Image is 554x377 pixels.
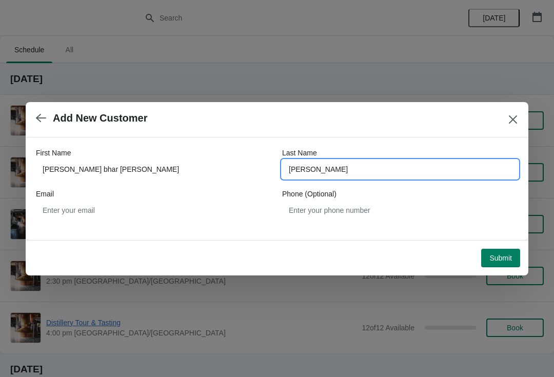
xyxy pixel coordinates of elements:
[282,201,518,220] input: Enter your phone number
[282,160,518,178] input: Smith
[504,110,522,129] button: Close
[36,148,71,158] label: First Name
[282,148,317,158] label: Last Name
[36,201,272,220] input: Enter your email
[36,160,272,178] input: John
[36,189,54,199] label: Email
[282,189,337,199] label: Phone (Optional)
[481,249,520,267] button: Submit
[53,112,147,124] h2: Add New Customer
[489,254,512,262] span: Submit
